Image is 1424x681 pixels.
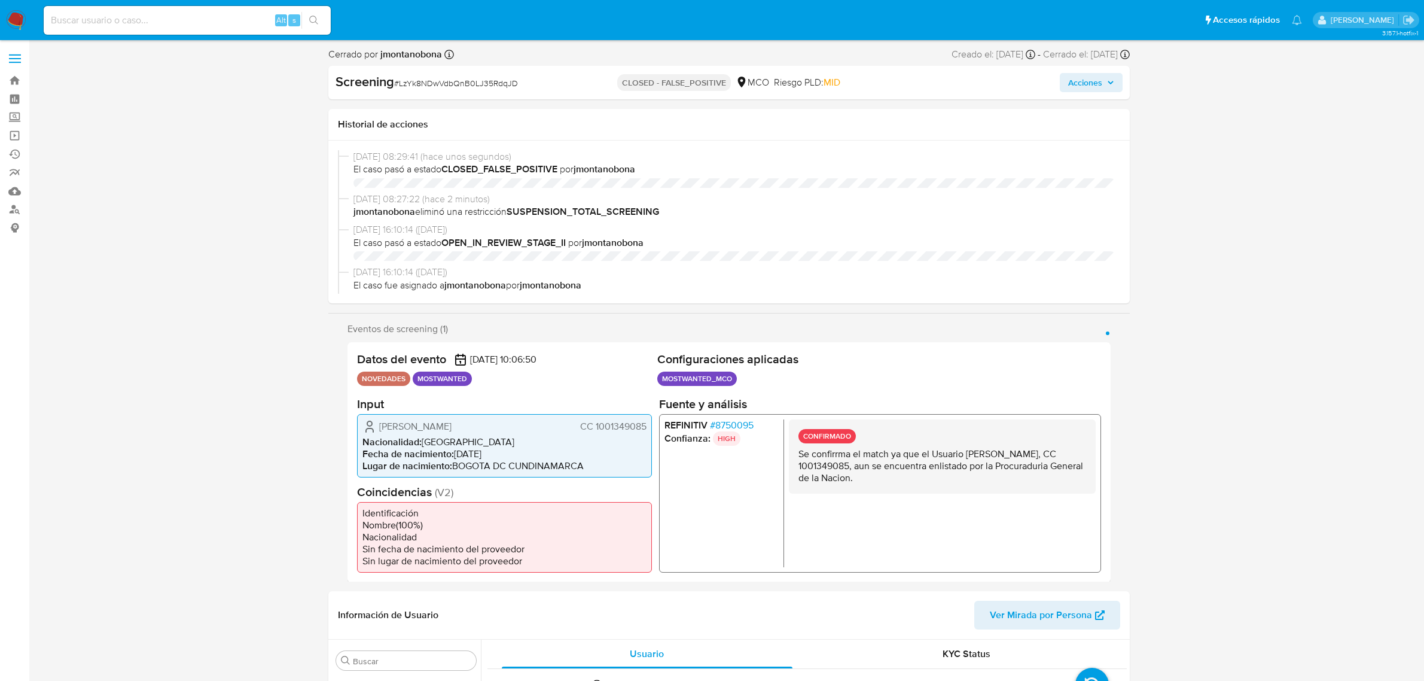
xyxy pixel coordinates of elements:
[736,76,769,89] div: MCO
[353,205,415,218] b: jmontanobona
[353,150,1115,163] span: [DATE] 08:29:41 (hace unos segundos)
[943,647,990,661] span: KYC Status
[1402,14,1415,26] a: Salir
[952,48,1035,61] div: Creado el: [DATE]
[1292,15,1302,25] a: Notificaciones
[1331,14,1398,26] p: juan.montanobonaga@mercadolibre.com.co
[328,48,442,61] span: Cerrado por
[441,162,557,176] b: CLOSED_FALSE_POSITIVE
[441,236,566,250] b: OPEN_IN_REVIEW_STAGE_II
[353,656,471,667] input: Buscar
[574,162,635,176] b: jmontanobona
[378,47,442,61] b: jmontanobona
[582,236,644,250] b: jmontanobona
[507,205,659,218] b: SUSPENSION_TOTAL_SCREENING
[774,76,840,89] span: Riesgo PLD:
[336,72,394,91] b: Screening
[353,236,1115,250] span: El caso pasó a estado por
[617,74,731,91] p: CLOSED - FALSE_POSITIVE
[353,205,1115,218] span: eliminó una restricción
[1060,73,1123,92] button: Acciones
[353,193,1115,206] span: [DATE] 08:27:22 (hace 2 minutos)
[1038,48,1041,61] span: -
[630,647,664,661] span: Usuario
[44,13,331,28] input: Buscar usuario o caso...
[338,118,1120,130] h1: Historial de acciones
[394,77,518,89] span: # LzYk8NDwVdbQnB0LJ35RdqJD
[353,223,1115,236] span: [DATE] 16:10:14 ([DATE])
[990,601,1092,630] span: Ver Mirada por Persona
[353,163,1115,176] span: El caso pasó a estado por
[301,12,326,29] button: search-icon
[292,14,296,26] span: s
[520,278,581,292] b: jmontanobona
[341,656,350,665] button: Buscar
[824,75,840,89] span: MID
[353,266,1115,279] span: [DATE] 16:10:14 ([DATE])
[444,278,506,292] b: jmontanobona
[338,609,438,621] h1: Información de Usuario
[353,279,1115,292] span: El caso fue asignado a por
[974,601,1120,630] button: Ver Mirada por Persona
[1213,14,1280,26] span: Accesos rápidos
[276,14,286,26] span: Alt
[1043,48,1130,61] div: Cerrado el: [DATE]
[1068,73,1102,92] span: Acciones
